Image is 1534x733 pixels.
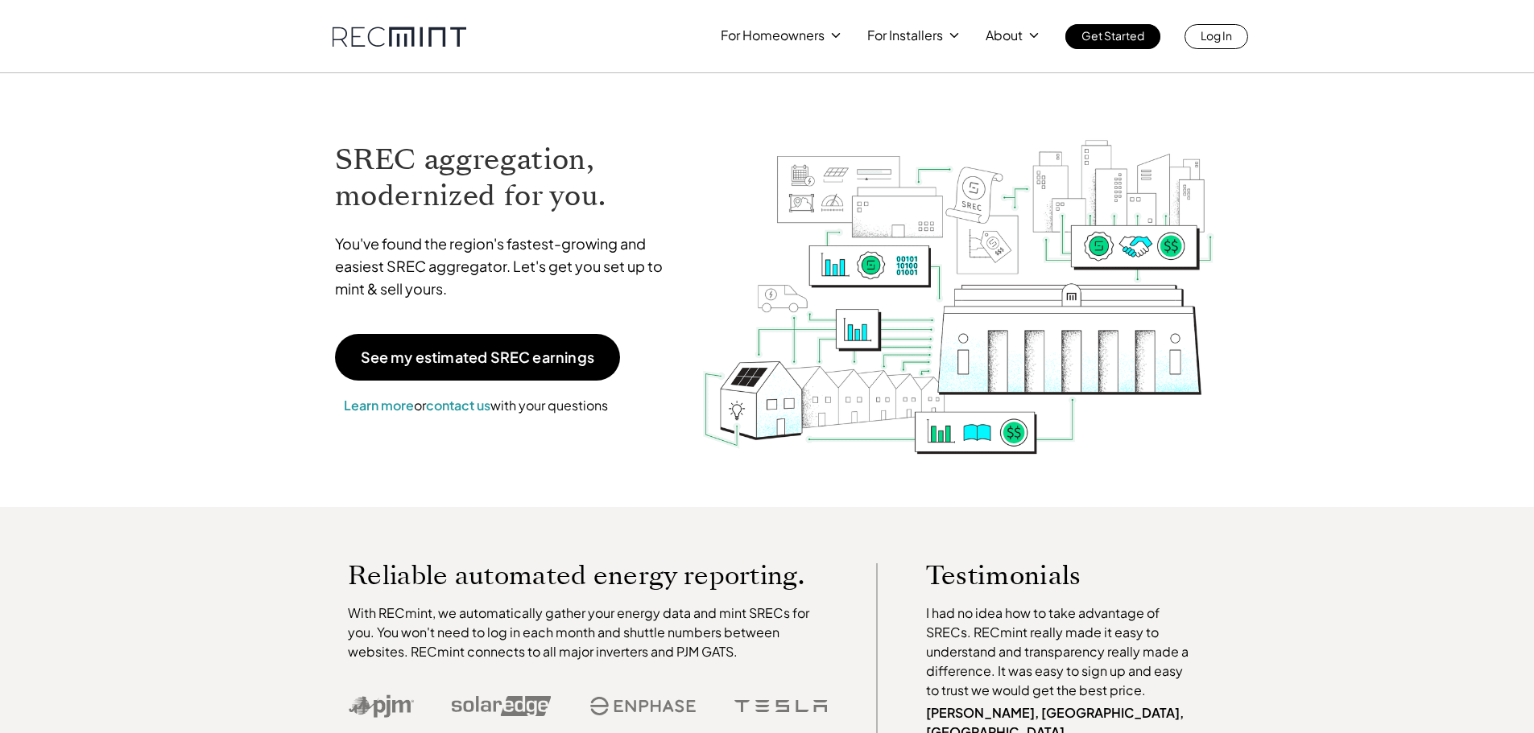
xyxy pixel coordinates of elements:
a: contact us [426,397,490,414]
p: About [986,24,1023,47]
a: Log In [1185,24,1248,49]
p: For Installers [867,24,943,47]
p: See my estimated SREC earnings [361,350,594,364]
a: Get Started [1065,24,1160,49]
a: Learn more [344,397,414,414]
p: Reliable automated energy reporting. [348,563,828,587]
img: RECmint value cycle [701,97,1215,459]
p: I had no idea how to take advantage of SRECs. RECmint really made it easy to understand and trans... [926,603,1197,700]
h1: SREC aggregation, modernized for you. [335,142,678,214]
p: For Homeowners [721,24,825,47]
p: Log In [1201,24,1232,47]
p: You've found the region's fastest-growing and easiest SREC aggregator. Let's get you set up to mi... [335,233,678,300]
p: With RECmint, we automatically gather your energy data and mint SRECs for you. You won't need to ... [348,603,828,661]
p: or with your questions [335,395,617,416]
a: See my estimated SREC earnings [335,334,620,381]
p: Testimonials [926,563,1166,587]
p: Get Started [1081,24,1144,47]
